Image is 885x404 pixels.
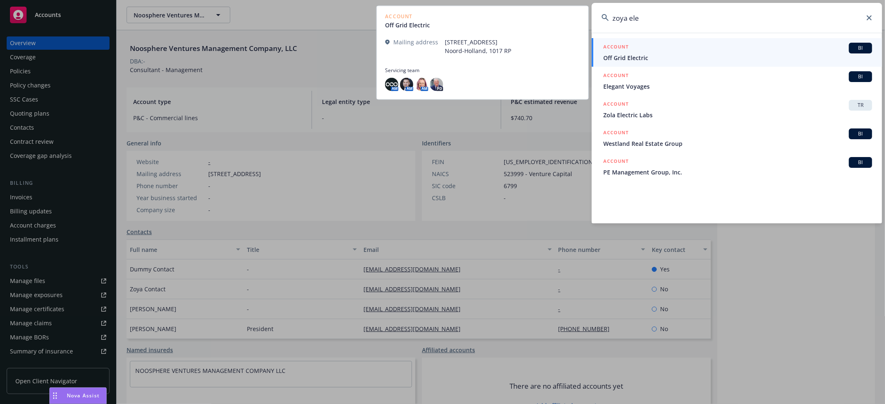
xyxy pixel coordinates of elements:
[67,392,100,399] span: Nova Assist
[603,53,872,62] span: Off Grid Electric
[852,102,869,109] span: TR
[852,44,869,52] span: BI
[603,43,629,53] h5: ACCOUNT
[50,388,60,404] div: Drag to move
[603,168,872,177] span: PE Management Group, Inc.
[603,71,629,81] h5: ACCOUNT
[592,3,882,33] input: Search...
[603,111,872,119] span: Zola Electric Labs
[603,139,872,148] span: Westland Real Estate Group
[592,124,882,152] a: ACCOUNTBIWestland Real Estate Group
[852,130,869,138] span: BI
[603,128,629,138] h5: ACCOUNT
[592,152,882,181] a: ACCOUNTBIPE Management Group, Inc.
[603,100,629,110] h5: ACCOUNT
[592,67,882,95] a: ACCOUNTBIElegant Voyages
[852,73,869,80] span: BI
[592,95,882,124] a: ACCOUNTTRZola Electric Labs
[852,159,869,166] span: BI
[603,82,872,91] span: Elegant Voyages
[49,387,107,404] button: Nova Assist
[592,38,882,67] a: ACCOUNTBIOff Grid Electric
[603,157,629,167] h5: ACCOUNT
